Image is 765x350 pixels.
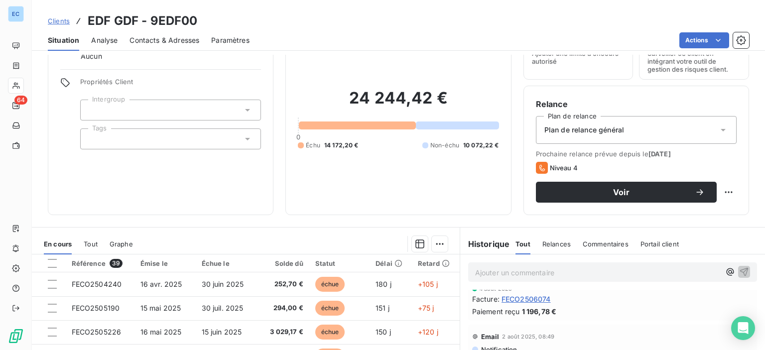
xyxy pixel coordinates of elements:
[731,316,755,340] div: Open Intercom Messenger
[418,304,434,312] span: +75 j
[72,280,122,288] span: FECO2504240
[298,88,499,118] h2: 24 244,42 €
[648,150,671,158] span: [DATE]
[315,301,345,316] span: échue
[202,259,253,267] div: Échue le
[264,327,303,337] span: 3 029,17 €
[129,35,199,45] span: Contacts & Adresses
[472,306,520,317] span: Paiement reçu
[647,49,741,73] span: Surveiller ce client en intégrant votre outil de gestion des risques client.
[472,294,500,304] span: Facture :
[376,328,391,336] span: 150 j
[418,280,438,288] span: +105 j
[14,96,27,105] span: 64
[315,277,345,292] span: échue
[548,188,695,196] span: Voir
[48,35,79,45] span: Situation
[84,240,98,248] span: Tout
[140,259,190,267] div: Émise le
[44,240,72,248] span: En cours
[264,303,303,313] span: 294,00 €
[376,259,406,267] div: Délai
[376,304,389,312] span: 151 j
[81,51,102,61] span: Aucun
[376,280,391,288] span: 180 j
[202,328,242,336] span: 15 juin 2025
[418,328,438,336] span: +120 j
[536,182,717,203] button: Voir
[306,141,320,150] span: Échu
[418,259,454,267] div: Retard
[324,141,359,150] span: 14 172,20 €
[515,240,530,248] span: Tout
[202,304,244,312] span: 30 juil. 2025
[550,164,578,172] span: Niveau 4
[48,16,70,26] a: Clients
[202,280,244,288] span: 30 juin 2025
[479,286,512,292] span: 4 août 2025
[536,98,737,110] h6: Relance
[89,134,97,143] input: Ajouter une valeur
[532,49,625,65] span: Ajouter une limite d’encours autorisé
[264,279,303,289] span: 252,70 €
[522,306,557,317] span: 1 196,78 €
[463,141,499,150] span: 10 072,22 €
[679,32,729,48] button: Actions
[8,328,24,344] img: Logo LeanPay
[48,17,70,25] span: Clients
[502,334,554,340] span: 2 août 2025, 08:49
[264,259,303,267] div: Solde dû
[72,328,122,336] span: FECO2505226
[640,240,679,248] span: Portail client
[89,106,97,115] input: Ajouter une valeur
[110,240,133,248] span: Graphe
[72,304,120,312] span: FECO2505190
[140,280,182,288] span: 16 avr. 2025
[88,12,197,30] h3: EDF GDF - 9EDF00
[296,133,300,141] span: 0
[583,240,629,248] span: Commentaires
[542,240,571,248] span: Relances
[544,125,624,135] span: Plan de relance général
[140,304,181,312] span: 15 mai 2025
[460,238,510,250] h6: Historique
[536,150,737,158] span: Prochaine relance prévue depuis le
[91,35,118,45] span: Analyse
[140,328,182,336] span: 16 mai 2025
[315,259,364,267] div: Statut
[481,333,500,341] span: Email
[502,294,551,304] span: FECO2506074
[211,35,250,45] span: Paramètres
[110,259,123,268] span: 39
[72,259,128,268] div: Référence
[8,6,24,22] div: EC
[430,141,459,150] span: Non-échu
[80,78,261,92] span: Propriétés Client
[315,325,345,340] span: échue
